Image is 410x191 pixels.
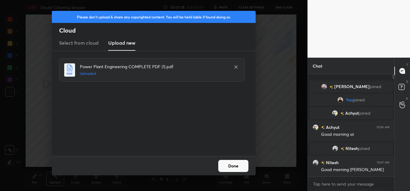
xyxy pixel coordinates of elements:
div: grid [308,79,394,177]
div: Good morning sir [321,132,389,138]
img: 6da85954e4d94dd18dd5c6a481ba3d11.jpg [337,97,343,103]
span: joined [359,111,371,116]
span: [PERSON_NAME] [334,84,370,89]
img: 3 [313,160,319,166]
p: Chat [308,58,327,74]
img: no-rating-badge.077c3623.svg [330,85,333,89]
div: 10:07 AM [377,161,389,164]
p: T [406,62,408,67]
div: Good morning [PERSON_NAME] [321,167,389,173]
span: joined [370,84,381,89]
span: You [346,97,353,102]
img: no-rating-badge.077c3623.svg [321,161,325,164]
div: 10:06 AM [377,126,389,129]
img: 19ab89283dd341a884e7bfd615a9843e.jpg [321,84,327,90]
img: 6f3a65f8d0ee460db53edce932754ceb.jpg [332,110,338,116]
img: no-rating-badge.077c3623.svg [341,147,344,151]
span: Achyut [345,111,359,116]
img: no-rating-badge.077c3623.svg [340,112,344,115]
p: G [406,96,408,101]
img: 3 [332,145,338,151]
p: D [406,79,408,84]
h5: Uploaded [80,71,228,76]
h2: Cloud [59,27,256,34]
img: no-rating-badge.077c3623.svg [321,126,325,129]
h6: Nitesh [325,159,339,166]
h4: Power Plant Engineering COMPLETE PDF (1).pdf [80,63,228,70]
img: 6f3a65f8d0ee460db53edce932754ceb.jpg [313,124,319,130]
h6: Achyut [325,124,339,130]
span: joined [353,97,365,102]
span: joined [358,146,370,151]
div: Please don't upload & share any copyrighted content. You will be held liable if found doing so. [52,11,256,23]
span: Nitesh [345,146,358,151]
button: Done [218,160,248,172]
h3: Upload new [108,39,135,46]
